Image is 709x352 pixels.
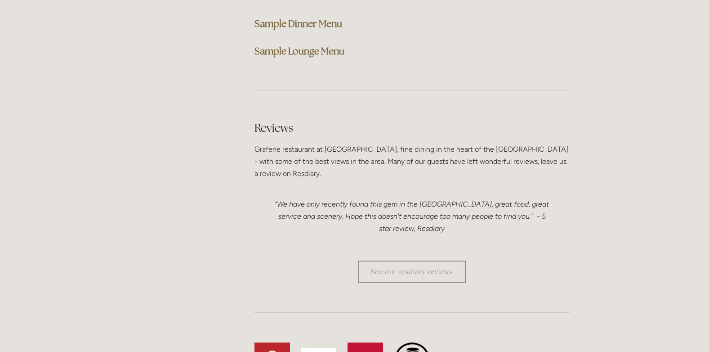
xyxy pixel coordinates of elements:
[254,45,344,57] a: Sample Lounge Menu
[254,120,570,136] h2: Reviews
[272,198,552,235] p: “We have only recently found this gem in the [GEOGRAPHIC_DATA], great food, great service and sce...
[254,18,342,30] a: Sample Dinner Menu
[254,143,570,180] p: Grafene restaurant at [GEOGRAPHIC_DATA], fine dining in the heart of the [GEOGRAPHIC_DATA] - with...
[358,261,466,283] a: See our resdiary reviews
